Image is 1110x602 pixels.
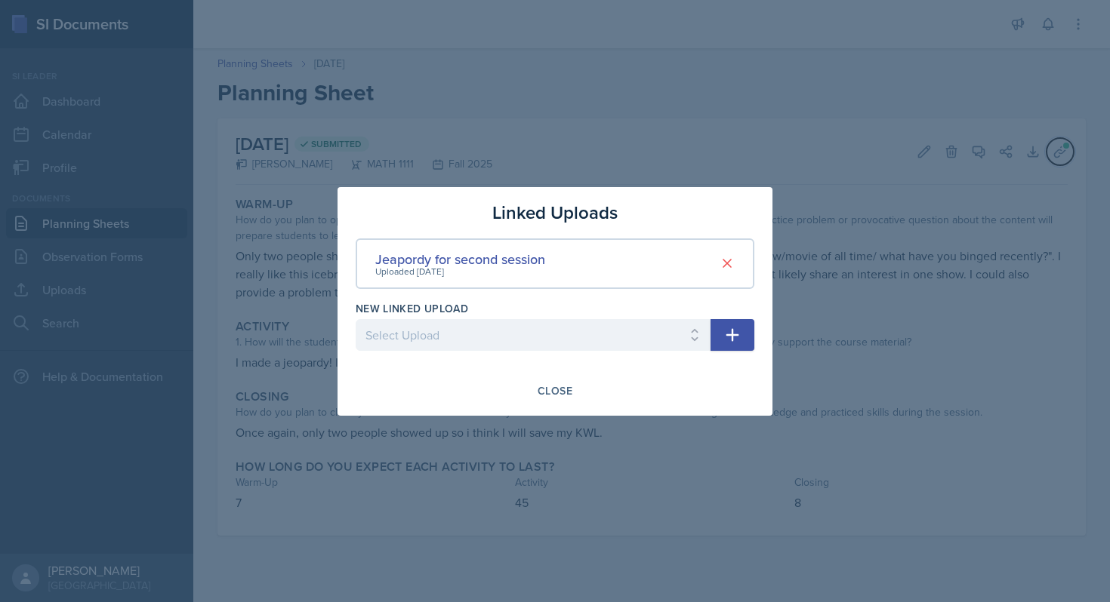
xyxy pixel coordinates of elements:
div: Jeapordy for second session [375,249,545,269]
button: Close [528,378,582,404]
div: Close [538,385,572,397]
h3: Linked Uploads [492,199,618,226]
label: New Linked Upload [356,301,468,316]
div: Uploaded [DATE] [375,265,545,278]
